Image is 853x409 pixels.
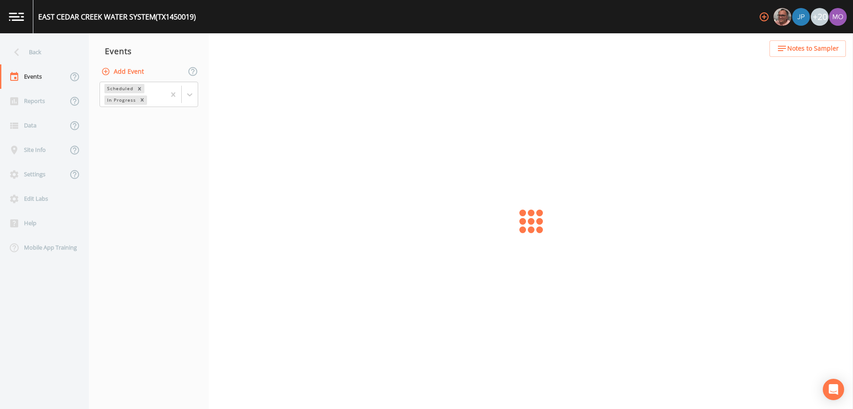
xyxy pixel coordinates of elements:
[829,8,847,26] img: 4e251478aba98ce068fb7eae8f78b90c
[9,12,24,21] img: logo
[89,40,209,62] div: Events
[792,8,810,26] img: 41241ef155101aa6d92a04480b0d0000
[104,95,137,105] div: In Progress
[811,8,829,26] div: +20
[137,95,147,105] div: Remove In Progress
[773,8,791,26] img: e2d790fa78825a4bb76dcb6ab311d44c
[787,43,839,54] span: Notes to Sampler
[38,12,196,22] div: EAST CEDAR CREEK WATER SYSTEM (TX1450019)
[823,379,844,400] div: Open Intercom Messenger
[104,84,135,93] div: Scheduled
[100,64,147,80] button: Add Event
[773,8,792,26] div: Mike Franklin
[769,40,846,57] button: Notes to Sampler
[135,84,144,93] div: Remove Scheduled
[792,8,810,26] div: Joshua gere Paul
